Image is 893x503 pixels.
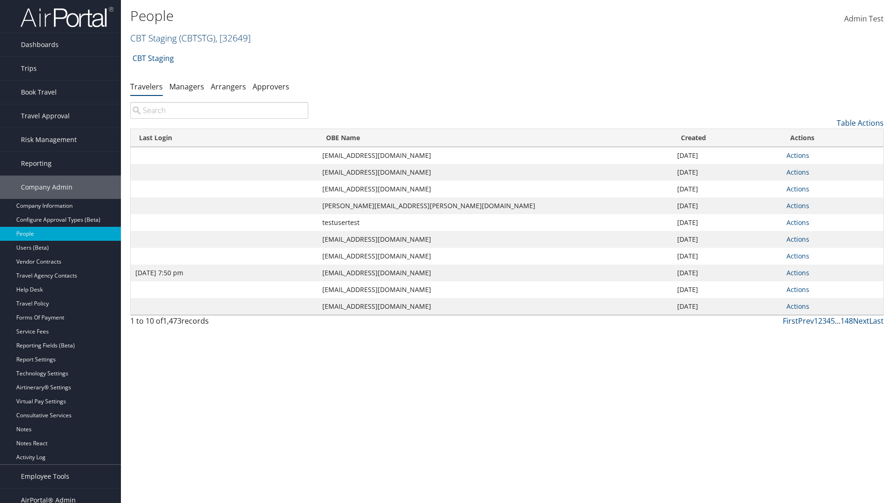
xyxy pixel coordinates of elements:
a: 1 [814,316,818,326]
div: 1 to 10 of records [130,315,308,331]
td: [DATE] [673,197,782,214]
a: 2 [818,316,822,326]
a: Actions [786,285,809,294]
span: … [835,316,840,326]
a: Actions [786,201,809,210]
td: [DATE] [673,147,782,164]
td: [EMAIL_ADDRESS][DOMAIN_NAME] [318,298,673,315]
a: Approvers [253,82,289,92]
td: [EMAIL_ADDRESS][DOMAIN_NAME] [318,147,673,164]
td: testusertest [318,214,673,231]
span: Travel Approval [21,104,70,128]
a: Arrangers [211,82,246,92]
span: , [ 32649 ] [215,32,251,44]
span: Risk Management [21,128,77,151]
th: Actions [782,129,883,147]
td: [DATE] [673,164,782,181]
span: Trips [21,57,37,80]
h1: People [130,6,633,26]
a: Actions [786,251,809,260]
span: Employee Tools [21,465,69,488]
a: 148 [840,316,853,326]
a: Actions [786,218,809,227]
a: Actions [786,268,809,277]
span: 1,473 [163,316,181,326]
a: Last [869,316,884,326]
a: Managers [169,82,204,92]
a: Table Actions [837,118,884,128]
a: Next [853,316,869,326]
th: Last Login: activate to sort column ascending [131,129,318,147]
a: Actions [786,235,809,244]
span: Admin Test [844,14,884,24]
th: Created: activate to sort column ascending [673,129,782,147]
th: OBE Name: activate to sort column ascending [318,129,673,147]
a: 5 [831,316,835,326]
td: [EMAIL_ADDRESS][DOMAIN_NAME] [318,231,673,248]
a: Admin Test [844,5,884,34]
span: Book Travel [21,81,57,104]
span: Reporting [21,152,52,175]
a: Actions [786,168,809,177]
span: Company Admin [21,176,73,199]
td: [PERSON_NAME][EMAIL_ADDRESS][PERSON_NAME][DOMAIN_NAME] [318,197,673,214]
input: Search [130,102,308,119]
a: 3 [822,316,826,326]
td: [DATE] [673,181,782,197]
td: [DATE] [673,248,782,265]
td: [EMAIL_ADDRESS][DOMAIN_NAME] [318,181,673,197]
a: CBT Staging [133,49,174,68]
a: Prev [798,316,814,326]
img: airportal-logo.png [20,6,113,28]
td: [EMAIL_ADDRESS][DOMAIN_NAME] [318,281,673,298]
span: ( CBTSTG ) [179,32,215,44]
a: Actions [786,151,809,160]
td: [DATE] 7:50 pm [131,265,318,281]
span: Dashboards [21,33,59,56]
td: [EMAIL_ADDRESS][DOMAIN_NAME] [318,265,673,281]
a: First [783,316,798,326]
a: Actions [786,302,809,311]
td: [DATE] [673,298,782,315]
td: [EMAIL_ADDRESS][DOMAIN_NAME] [318,248,673,265]
a: Travelers [130,82,163,92]
td: [DATE] [673,214,782,231]
a: Actions [786,184,809,193]
td: [EMAIL_ADDRESS][DOMAIN_NAME] [318,164,673,181]
td: [DATE] [673,265,782,281]
a: CBT Staging [130,32,251,44]
a: 4 [826,316,831,326]
td: [DATE] [673,231,782,248]
td: [DATE] [673,281,782,298]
